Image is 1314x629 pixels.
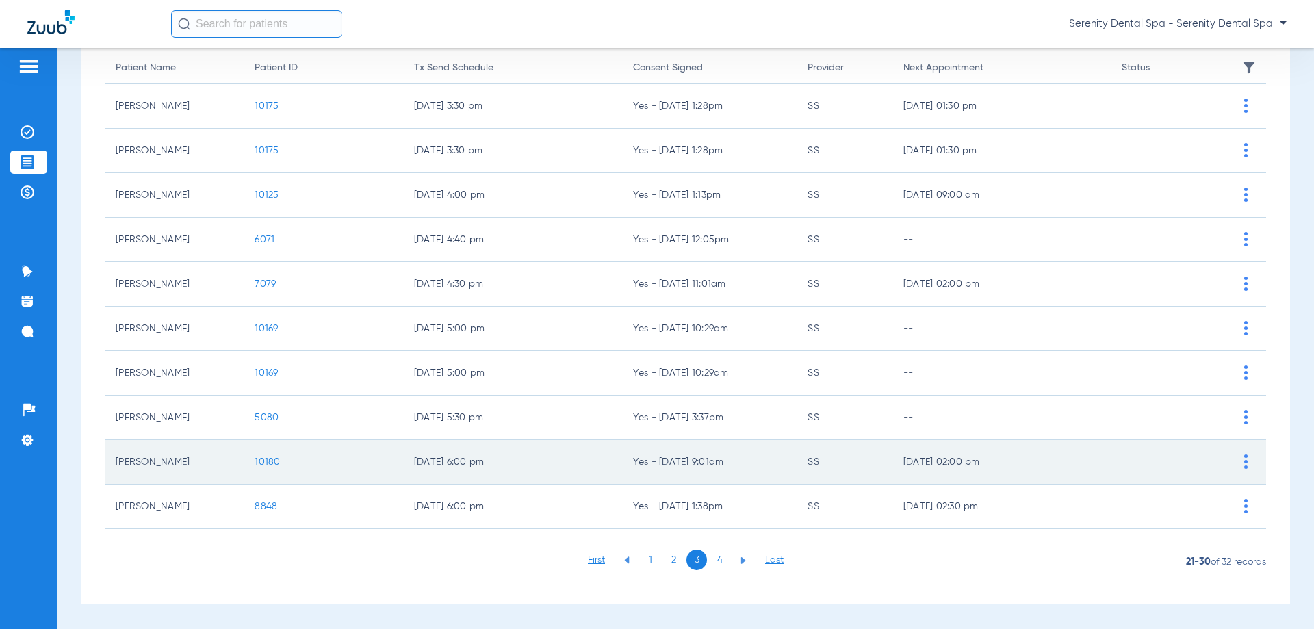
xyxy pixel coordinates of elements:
td: Yes - [DATE] 12:05pm [623,218,798,262]
img: group-vertical.svg [1244,277,1248,291]
img: group-vertical.svg [1244,321,1248,335]
div: Patient ID [255,60,393,75]
span: [DATE] 6:00 pm [414,500,613,513]
td: Yes - [DATE] 1:28pm [623,84,798,129]
td: -- [893,218,1112,262]
div: Status [1122,60,1220,75]
td: SS [797,218,892,262]
div: Patient Name [116,60,176,75]
span: 10125 [255,190,279,200]
div: Next Appointment [903,60,983,75]
td: SS [797,485,892,529]
td: [PERSON_NAME] [105,262,244,307]
div: Next Appointment [903,60,1102,75]
li: 3 [686,550,707,570]
img: Zuub Logo [27,10,75,34]
span: 7079 [255,279,276,289]
img: hamburger-icon [18,58,40,75]
td: Yes - [DATE] 1:13pm [623,173,798,218]
td: [PERSON_NAME] [105,485,244,529]
td: [PERSON_NAME] [105,440,244,485]
td: -- [893,307,1112,351]
span: [DATE] 3:30 pm [414,99,613,113]
img: group-vertical.svg [1244,499,1248,513]
span: [DATE] 5:00 pm [414,366,613,380]
img: group-vertical.svg [1244,365,1248,380]
td: [DATE] 02:00 pm [893,440,1112,485]
span: Serenity Dental Spa - Serenity Dental Spa [1069,17,1287,31]
input: Search for patients [171,10,342,38]
div: Status [1122,60,1150,75]
img: group-vertical.svg [1244,99,1248,113]
img: group-vertical.svg [1244,454,1248,469]
td: Yes - [DATE] 3:37pm [623,396,798,440]
td: [DATE] 09:00 am [893,173,1112,218]
div: Patient ID [255,60,298,75]
span: [DATE] 5:00 pm [414,322,613,335]
span: [DATE] 3:30 pm [414,144,613,157]
span: 10180 [255,457,280,467]
b: 21-30 [1186,557,1211,567]
div: Tx Send Schedule [414,60,493,75]
img: arrow-left-blue.svg [624,556,630,564]
td: SS [797,307,892,351]
img: filter.svg [1242,61,1256,75]
div: Provider [808,60,844,75]
div: Patient Name [116,60,234,75]
td: -- [893,351,1112,396]
td: Yes - [DATE] 10:29am [623,351,798,396]
td: [PERSON_NAME] [105,84,244,129]
li: 1 [640,550,660,570]
td: [DATE] 01:30 pm [893,84,1112,129]
img: group-vertical.svg [1244,232,1248,246]
td: [PERSON_NAME] [105,173,244,218]
span: [DATE] 5:30 pm [414,411,613,424]
span: 10175 [255,101,279,111]
span: 6071 [255,235,274,244]
td: [PERSON_NAME] [105,307,244,351]
span: [DATE] 4:30 pm [414,277,613,291]
li: First [588,553,605,567]
td: SS [797,129,892,173]
img: group-vertical.svg [1244,410,1248,424]
div: Provider [808,60,882,75]
td: SS [797,84,892,129]
li: 4 [710,550,730,570]
img: arrow-right-blue.svg [740,557,746,564]
img: group-vertical.svg [1244,188,1248,202]
span: 5080 [255,413,279,422]
td: Yes - [DATE] 9:01am [623,440,798,485]
td: [DATE] 01:30 pm [893,129,1112,173]
div: Consent Signed [633,60,703,75]
span: 10169 [255,368,278,378]
span: 8848 [255,502,277,511]
td: SS [797,262,892,307]
div: Consent Signed [633,60,788,75]
li: Last [765,553,784,567]
td: [PERSON_NAME] [105,351,244,396]
span: [DATE] 4:40 pm [414,233,613,246]
td: [DATE] 02:00 pm [893,262,1112,307]
td: [PERSON_NAME] [105,396,244,440]
li: 2 [663,550,684,570]
span: 10175 [255,146,279,155]
span: [DATE] 6:00 pm [414,455,613,469]
td: Yes - [DATE] 11:01am [623,262,798,307]
td: Yes - [DATE] 10:29am [623,307,798,351]
span: [DATE] 4:00 pm [414,188,613,202]
td: SS [797,396,892,440]
td: SS [797,173,892,218]
td: -- [893,396,1112,440]
span: of 32 records [1186,550,1266,574]
td: [PERSON_NAME] [105,218,244,262]
td: Yes - [DATE] 1:28pm [623,129,798,173]
td: [DATE] 02:30 pm [893,485,1112,529]
td: Yes - [DATE] 1:38pm [623,485,798,529]
td: SS [797,351,892,396]
span: 10169 [255,324,278,333]
td: [PERSON_NAME] [105,129,244,173]
div: Tx Send Schedule [414,60,613,75]
td: SS [797,440,892,485]
img: Search Icon [178,18,190,30]
img: group-vertical.svg [1244,143,1248,157]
